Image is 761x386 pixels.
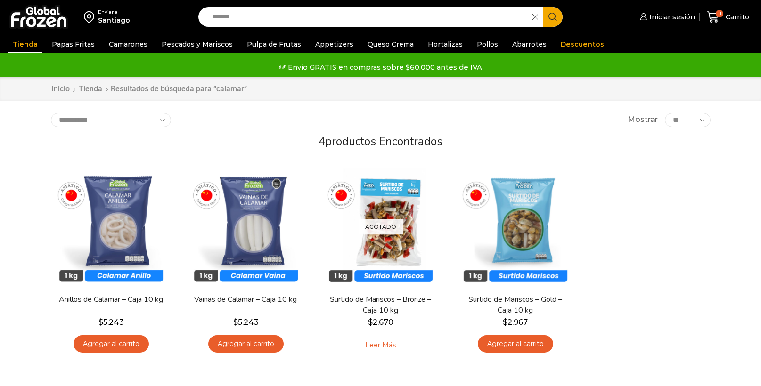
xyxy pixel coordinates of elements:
[723,12,749,22] span: Carrito
[503,318,507,327] span: $
[503,318,528,327] bdi: 2.967
[208,335,284,353] a: Agregar al carrito: “Vainas de Calamar - Caja 10 kg”
[157,35,237,53] a: Pescados y Mariscos
[716,10,723,17] span: 11
[319,134,325,149] span: 4
[472,35,503,53] a: Pollos
[543,7,563,27] button: Search button
[704,6,752,28] a: 11 Carrito
[233,318,259,327] bdi: 5.243
[47,35,99,53] a: Papas Fritas
[98,9,130,16] div: Enviar a
[359,219,403,234] p: Agotado
[351,335,410,355] a: Leé más sobre “Surtido de Mariscos - Bronze - Caja 10 kg”
[51,84,70,95] a: Inicio
[325,134,442,149] span: productos encontrados
[84,9,98,25] img: address-field-icon.svg
[368,318,393,327] bdi: 2.670
[368,318,373,327] span: $
[57,294,165,305] a: Anillos de Calamar – Caja 10 kg
[326,294,434,316] a: Surtido de Mariscos – Bronze – Caja 10 kg
[51,113,171,127] select: Pedido de la tienda
[98,16,130,25] div: Santiago
[51,84,247,95] nav: Breadcrumb
[638,8,695,26] a: Iniciar sesión
[191,294,300,305] a: Vainas de Calamar – Caja 10 kg
[363,35,418,53] a: Queso Crema
[311,35,358,53] a: Appetizers
[78,84,103,95] a: Tienda
[461,294,569,316] a: Surtido de Mariscos – Gold – Caja 10 kg
[98,318,124,327] bdi: 5.243
[8,35,42,53] a: Tienda
[628,114,658,125] span: Mostrar
[647,12,695,22] span: Iniciar sesión
[233,318,238,327] span: $
[104,35,152,53] a: Camarones
[478,335,553,353] a: Agregar al carrito: “Surtido de Mariscos - Gold - Caja 10 kg”
[423,35,467,53] a: Hortalizas
[74,335,149,353] a: Agregar al carrito: “Anillos de Calamar - Caja 10 kg”
[507,35,551,53] a: Abarrotes
[556,35,609,53] a: Descuentos
[111,84,247,93] h1: Resultados de búsqueda para “calamar”
[242,35,306,53] a: Pulpa de Frutas
[98,318,103,327] span: $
